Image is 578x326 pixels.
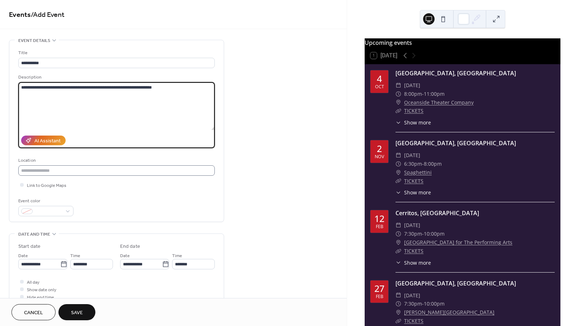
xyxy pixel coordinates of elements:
[374,284,384,293] div: 27
[9,8,31,22] a: Events
[172,252,182,260] span: Time
[395,168,401,177] div: ​
[404,247,423,254] a: TICKETS
[376,294,383,299] div: Feb
[404,189,431,196] span: Show more
[395,317,401,325] div: ​
[120,243,140,250] div: End date
[424,230,445,238] span: 10:00pm
[395,189,401,196] div: ​
[404,221,420,230] span: [DATE]
[395,221,401,230] div: ​
[377,74,382,83] div: 4
[395,69,516,77] a: [GEOGRAPHIC_DATA], [GEOGRAPHIC_DATA]
[58,304,95,320] button: Save
[70,252,80,260] span: Time
[18,157,213,164] div: Location
[395,119,431,126] button: ​Show more
[395,247,401,255] div: ​
[395,209,479,217] a: Cerritos, [GEOGRAPHIC_DATA]
[395,98,401,107] div: ​
[27,286,56,294] span: Show date only
[395,107,401,115] div: ​
[376,225,383,229] div: Feb
[34,137,61,145] div: AI Assistant
[424,160,442,168] span: 8:00pm
[374,214,384,223] div: 12
[404,81,420,90] span: [DATE]
[404,151,420,160] span: [DATE]
[395,238,401,247] div: ​
[395,259,431,266] button: ​Show more
[404,107,423,114] a: TICKETS
[395,160,401,168] div: ​
[395,291,401,300] div: ​
[120,252,130,260] span: Date
[395,139,516,147] a: [GEOGRAPHIC_DATA], [GEOGRAPHIC_DATA]
[27,294,54,301] span: Hide end time
[18,49,213,57] div: Title
[395,90,401,98] div: ​
[395,189,431,196] button: ​Show more
[404,291,420,300] span: [DATE]
[21,136,66,145] button: AI Assistant
[18,243,41,250] div: Start date
[365,38,560,47] div: Upcoming events
[422,230,424,238] span: -
[395,259,401,266] div: ​
[18,37,50,44] span: Event details
[377,144,382,153] div: 2
[404,299,422,308] span: 7:30pm
[395,230,401,238] div: ​
[395,299,401,308] div: ​
[424,299,445,308] span: 10:00pm
[18,74,213,81] div: Description
[404,178,423,184] a: TICKETS
[404,308,494,317] a: [PERSON_NAME][GEOGRAPHIC_DATA]
[11,304,56,320] button: Cancel
[422,160,424,168] span: -
[27,279,39,286] span: All day
[395,279,516,287] a: [GEOGRAPHIC_DATA], [GEOGRAPHIC_DATA]
[18,197,72,205] div: Event color
[375,85,384,89] div: Oct
[404,160,422,168] span: 6:30pm
[404,168,432,177] a: Spaghettini
[395,308,401,317] div: ​
[18,252,28,260] span: Date
[375,155,384,159] div: Nov
[404,98,474,107] a: Oceanside Theater Company
[424,90,445,98] span: 11:00pm
[27,182,66,189] span: Link to Google Maps
[395,151,401,160] div: ​
[404,259,431,266] span: Show more
[404,90,422,98] span: 8:00pm
[24,309,43,317] span: Cancel
[404,119,431,126] span: Show more
[395,119,401,126] div: ​
[18,231,50,238] span: Date and time
[395,177,401,185] div: ​
[404,317,423,324] a: TICKETS
[395,81,401,90] div: ​
[422,90,424,98] span: -
[404,230,422,238] span: 7:30pm
[422,299,424,308] span: -
[31,8,65,22] span: / Add Event
[71,309,83,317] span: Save
[404,238,512,247] a: [GEOGRAPHIC_DATA] for The Performing Arts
